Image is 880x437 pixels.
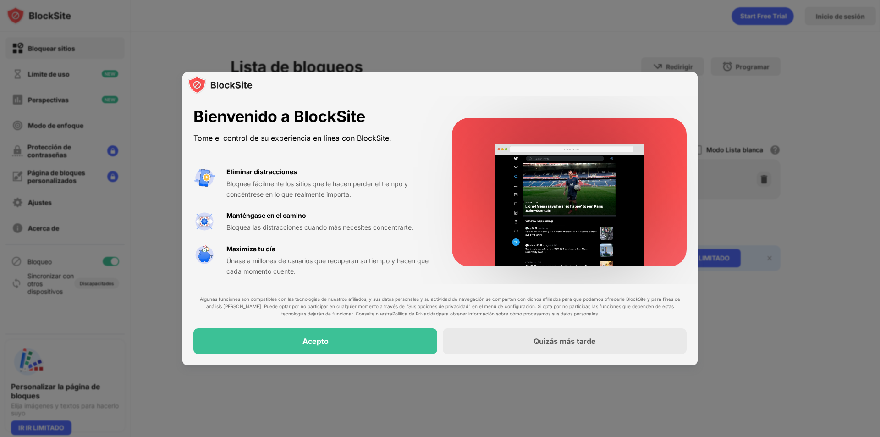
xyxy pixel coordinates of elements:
[193,244,215,266] img: value-safe-time.svg
[193,167,215,189] img: value-avoid-distractions.svg
[193,133,391,143] font: Tome el control de su experiencia en línea con BlockSite.
[226,223,413,231] font: Bloquea las distracciones cuando más necesites concentrarte.
[226,211,306,219] font: Manténgase en el camino
[226,180,408,198] font: Bloquee fácilmente los sitios que le hacen perder el tiempo y concéntrese en lo que realmente imp...
[226,245,275,253] font: Maximiza tu día
[188,76,253,94] img: logo-blocksite.svg
[193,107,365,126] font: Bienvenido a BlockSite
[200,297,680,317] font: Algunas funciones son compatibles con las tecnologías de nuestros afiliados, y sus datos personal...
[226,168,297,176] font: Eliminar distracciones
[533,337,596,346] font: Quizás más tarde
[302,337,329,346] font: Acepto
[439,311,599,317] font: para obtener información sobre cómo procesamos sus datos personales.
[392,311,439,317] a: Política de Privacidad
[193,210,215,232] img: value-focus.svg
[226,257,429,275] font: Únase a millones de usuarios que recuperan su tiempo y hacen que cada momento cuente.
